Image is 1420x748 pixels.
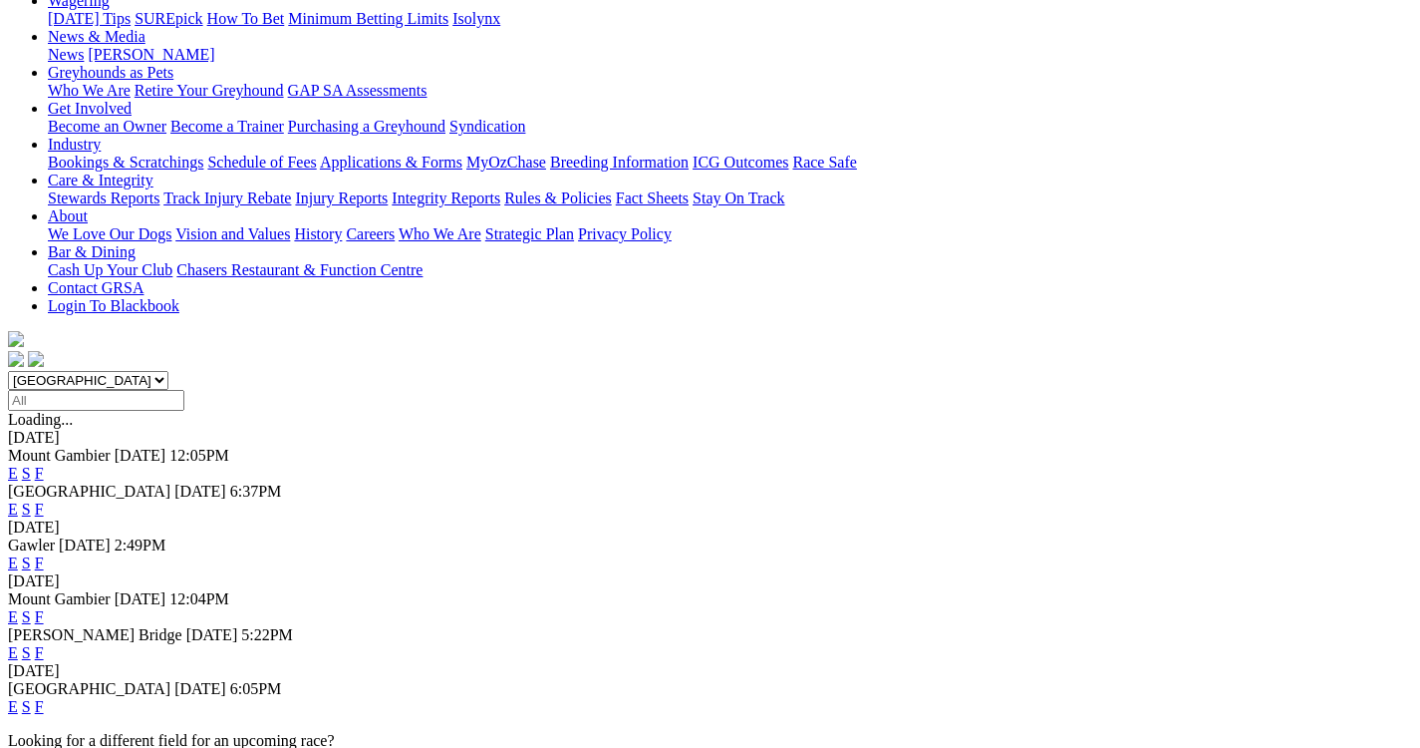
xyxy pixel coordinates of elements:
a: SUREpick [135,10,202,27]
a: Login To Blackbook [48,297,179,314]
div: [DATE] [8,519,1412,537]
span: 5:22PM [241,626,293,643]
span: [DATE] [186,626,238,643]
a: Purchasing a Greyhound [288,118,445,135]
div: About [48,225,1412,243]
a: Schedule of Fees [207,154,316,171]
a: Strategic Plan [485,225,574,242]
a: Race Safe [792,154,856,171]
a: ICG Outcomes [693,154,788,171]
a: Integrity Reports [392,189,500,206]
a: How To Bet [207,10,285,27]
div: [DATE] [8,662,1412,680]
a: Fact Sheets [616,189,689,206]
a: E [8,501,18,518]
span: Mount Gambier [8,590,111,607]
span: [PERSON_NAME] Bridge [8,626,182,643]
span: [DATE] [115,447,166,464]
a: Minimum Betting Limits [288,10,448,27]
div: Greyhounds as Pets [48,82,1412,100]
a: News [48,46,84,63]
span: 6:05PM [230,680,282,697]
a: Vision and Values [175,225,290,242]
span: Gawler [8,537,55,554]
a: Industry [48,136,101,153]
a: E [8,465,18,482]
a: E [8,608,18,625]
a: F [35,501,44,518]
a: Stewards Reports [48,189,159,206]
a: Chasers Restaurant & Function Centre [176,261,423,278]
a: F [35,644,44,661]
a: Become a Trainer [170,118,284,135]
span: 12:05PM [169,447,229,464]
a: MyOzChase [466,154,546,171]
div: Industry [48,154,1412,172]
a: E [8,644,18,661]
a: F [35,608,44,625]
a: Injury Reports [295,189,388,206]
a: Breeding Information [550,154,689,171]
a: S [22,644,31,661]
a: [DATE] Tips [48,10,131,27]
a: Who We Are [48,82,131,99]
a: Rules & Policies [504,189,612,206]
a: S [22,608,31,625]
a: F [35,465,44,482]
a: History [294,225,342,242]
a: Cash Up Your Club [48,261,172,278]
div: Get Involved [48,118,1412,136]
a: Track Injury Rebate [163,189,291,206]
div: Wagering [48,10,1412,28]
a: Applications & Forms [320,154,462,171]
a: Stay On Track [693,189,784,206]
span: [DATE] [59,537,111,554]
span: 2:49PM [115,537,166,554]
span: 6:37PM [230,483,282,500]
a: Bookings & Scratchings [48,154,203,171]
a: Who We Are [399,225,481,242]
span: [GEOGRAPHIC_DATA] [8,483,170,500]
a: F [35,555,44,571]
div: News & Media [48,46,1412,64]
div: Bar & Dining [48,261,1412,279]
img: logo-grsa-white.png [8,331,24,347]
a: Syndication [449,118,525,135]
a: S [22,698,31,715]
a: Privacy Policy [578,225,672,242]
span: [GEOGRAPHIC_DATA] [8,680,170,697]
div: [DATE] [8,429,1412,447]
input: Select date [8,390,184,411]
a: About [48,207,88,224]
span: 12:04PM [169,590,229,607]
img: facebook.svg [8,351,24,367]
a: News & Media [48,28,145,45]
a: Careers [346,225,395,242]
a: [PERSON_NAME] [88,46,214,63]
span: Mount Gambier [8,447,111,464]
span: [DATE] [174,483,226,500]
a: Retire Your Greyhound [135,82,284,99]
span: [DATE] [115,590,166,607]
a: Become an Owner [48,118,166,135]
a: F [35,698,44,715]
a: Care & Integrity [48,172,153,188]
a: Isolynx [452,10,500,27]
div: [DATE] [8,572,1412,590]
a: S [22,465,31,482]
a: S [22,501,31,518]
a: We Love Our Dogs [48,225,171,242]
a: S [22,555,31,571]
a: E [8,698,18,715]
a: Greyhounds as Pets [48,64,173,81]
a: Bar & Dining [48,243,136,260]
img: twitter.svg [28,351,44,367]
span: [DATE] [174,680,226,697]
div: Care & Integrity [48,189,1412,207]
a: GAP SA Assessments [288,82,427,99]
span: Loading... [8,411,73,428]
a: E [8,555,18,571]
a: Contact GRSA [48,279,143,296]
a: Get Involved [48,100,132,117]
